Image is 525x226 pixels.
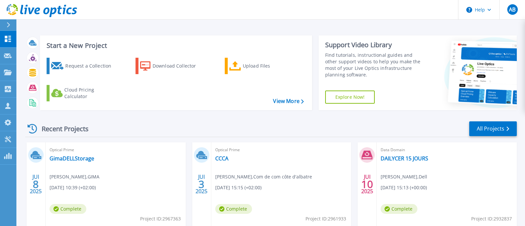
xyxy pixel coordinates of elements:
a: Download Collector [136,58,209,74]
a: CCCA [215,155,228,162]
span: Optical Prime [215,146,347,154]
h3: Start a New Project [47,42,304,49]
a: GimaDELLStorage [50,155,94,162]
a: Explore Now! [325,91,375,104]
div: Support Video Library [325,41,425,49]
a: All Projects [469,121,517,136]
div: Find tutorials, instructional guides and other support videos to help you make the most of your L... [325,52,425,78]
div: Request a Collection [65,59,118,72]
a: DAILYCER 15 JOURS [381,155,428,162]
span: [PERSON_NAME] , Dell [381,173,427,180]
span: [DATE] 15:13 (+00:00) [381,184,427,191]
div: JUI 2025 [195,172,208,196]
span: AB [509,7,515,12]
div: Recent Projects [25,121,97,137]
a: Cloud Pricing Calculator [47,85,120,101]
span: 8 [33,181,39,187]
span: Optical Prime [50,146,182,154]
span: Project ID: 2967363 [140,215,181,222]
span: Project ID: 2932837 [471,215,512,222]
span: [PERSON_NAME] , GIMA [50,173,99,180]
span: [DATE] 15:15 (+02:00) [215,184,262,191]
div: Cloud Pricing Calculator [64,87,117,100]
span: Complete [215,204,252,214]
a: Upload Files [225,58,298,74]
a: Request a Collection [47,58,120,74]
div: JUI 2025 [30,172,42,196]
a: View More [273,98,304,104]
div: JUI 2025 [361,172,373,196]
span: 3 [199,181,204,187]
span: Complete [381,204,417,214]
span: 10 [361,181,373,187]
span: Complete [50,204,86,214]
div: Download Collector [153,59,205,72]
div: Upload Files [243,59,295,72]
span: Project ID: 2961933 [305,215,346,222]
span: [DATE] 10:39 (+02:00) [50,184,96,191]
span: [PERSON_NAME] , Com de com côte d'albatre [215,173,312,180]
span: Data Domain [381,146,513,154]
